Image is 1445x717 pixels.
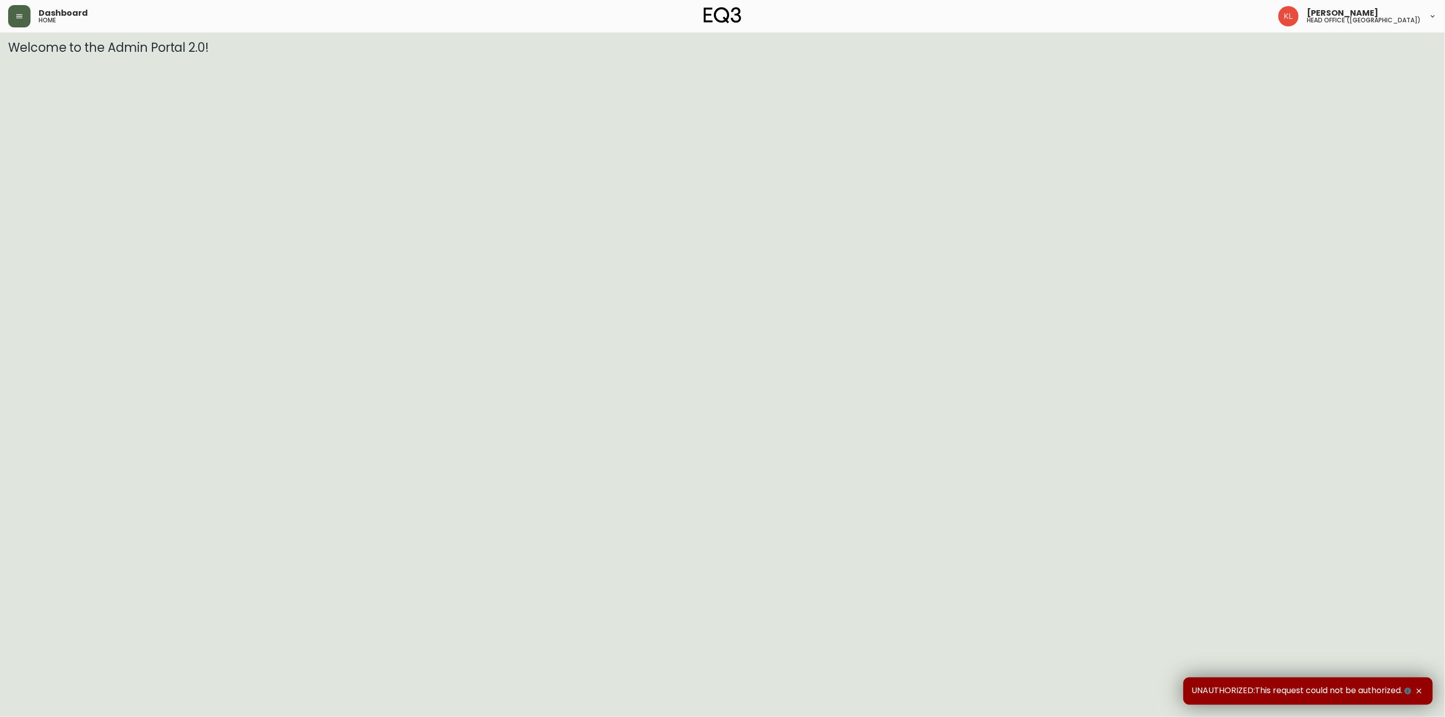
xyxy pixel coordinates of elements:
[1307,9,1378,17] span: [PERSON_NAME]
[39,17,56,23] h5: home
[1307,17,1421,23] h5: head office ([GEOGRAPHIC_DATA])
[1278,6,1299,26] img: 2c0c8aa7421344cf0398c7f872b772b5
[39,9,88,17] span: Dashboard
[8,41,1437,55] h3: Welcome to the Admin Portal 2.0!
[704,7,741,23] img: logo
[1191,686,1413,697] span: UNAUTHORIZED:This request could not be authorized.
